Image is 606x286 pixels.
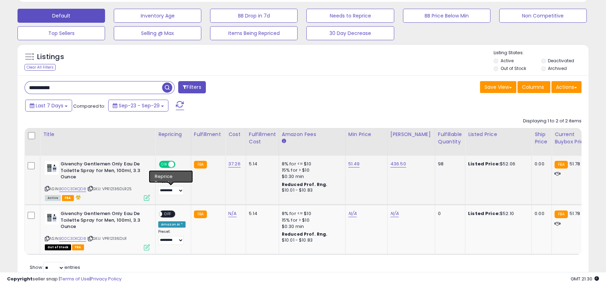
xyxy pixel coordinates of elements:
div: Listed Price [468,131,529,138]
div: Clear All Filters [25,64,56,71]
div: Cost [228,131,243,138]
span: Last 7 Days [36,102,63,109]
small: FBA [555,210,567,218]
span: FBA [62,195,74,201]
button: Last 7 Days [25,100,72,112]
button: Inventory Age [114,9,201,23]
a: B00C3DKQD8 [59,236,86,242]
h5: Listings [37,52,64,62]
img: 31VFaWU258L._SL40_.jpg [45,161,59,175]
div: Repricing [158,131,188,138]
button: Actions [551,81,581,93]
div: Amazon AI * [158,172,186,178]
div: seller snap | | [7,276,121,283]
span: | SKU: VPR12136DLR25 [87,186,132,192]
a: 436.50 [390,160,406,167]
span: 51.78 [570,160,580,167]
span: Columns [522,84,544,91]
a: N/A [390,210,399,217]
div: 0.00 [535,210,546,217]
button: Save View [480,81,516,93]
span: OFF [162,211,173,217]
button: BB Price Below Min [403,9,490,23]
a: 37.26 [228,160,241,167]
button: Columns [517,81,550,93]
div: ASIN: [45,210,150,249]
span: Sep-23 - Sep-29 [119,102,160,109]
small: FBA [194,161,207,169]
div: ASIN: [45,161,150,200]
span: Show: entries [30,264,80,271]
label: Active [500,58,513,64]
button: 30 Day Decrease [306,26,394,40]
button: Sep-23 - Sep-29 [108,100,168,112]
div: $52.06 [468,161,526,167]
span: | SKU: VPR12136DLR [87,236,127,241]
div: Amazon Fees [282,131,342,138]
b: Listed Price: [468,160,500,167]
i: hazardous material [74,195,81,200]
span: OFF [174,162,186,167]
small: FBA [555,161,567,169]
span: ON [160,162,168,167]
a: N/A [228,210,237,217]
div: $10.01 - $10.83 [282,237,340,243]
strong: Copyright [7,276,33,282]
span: 51.78 [570,210,580,217]
div: Preset: [158,179,186,195]
div: Title [43,131,152,138]
div: $0.30 min [282,173,340,180]
div: $0.30 min [282,223,340,230]
button: BB Drop in 7d [210,9,298,23]
label: Deactivated [548,58,574,64]
div: [PERSON_NAME] [390,131,432,138]
p: Listing States: [494,50,588,56]
span: Compared to: [73,103,105,109]
div: 0.00 [535,161,546,167]
button: Default [18,9,105,23]
span: 2025-10-7 21:30 GMT [571,276,599,282]
b: Reduced Prof. Rng. [282,231,328,237]
div: Fulfillment Cost [249,131,276,145]
a: N/A [348,210,357,217]
div: 15% for > $10 [282,167,340,173]
img: 31VFaWU258L._SL40_.jpg [45,210,59,224]
div: 5.14 [249,210,273,217]
div: Displaying 1 to 2 of 2 items [523,118,581,124]
button: Items Being Repriced [210,26,298,40]
a: B00C3DKQD8 [59,186,86,192]
span: All listings that are currently out of stock and unavailable for purchase on Amazon [45,244,71,250]
small: FBA [194,210,207,218]
button: Selling @ Max [114,26,201,40]
div: Fulfillable Quantity [438,131,462,145]
div: 15% for > $10 [282,217,340,223]
div: Ship Price [535,131,549,145]
a: Privacy Policy [91,276,121,282]
b: Reduced Prof. Rng. [282,181,328,187]
button: Needs to Reprice [306,9,394,23]
div: Fulfillment [194,131,222,138]
div: $52.10 [468,210,526,217]
b: Givenchy Gentlemen Only Eau De Toilette Spray for Men, 100ml, 3.3 Ounce [61,210,146,232]
div: 0 [438,210,460,217]
div: $10.01 - $10.83 [282,187,340,193]
span: FBA [72,244,84,250]
small: Amazon Fees. [282,138,286,144]
div: 5.14 [249,161,273,167]
label: Out of Stock [500,65,526,71]
div: 98 [438,161,460,167]
div: Amazon AI * [158,221,186,228]
b: Givenchy Gentlemen Only Eau De Toilette Spray for Men, 100ml, 3.3 Ounce [61,161,146,182]
div: 8% for <= $10 [282,161,340,167]
button: Non Competitive [499,9,587,23]
div: 8% for <= $10 [282,210,340,217]
span: All listings currently available for purchase on Amazon [45,195,61,201]
div: Preset: [158,229,186,245]
div: Min Price [348,131,384,138]
b: Listed Price: [468,210,500,217]
button: Top Sellers [18,26,105,40]
button: Filters [178,81,206,93]
a: Terms of Use [60,276,90,282]
a: 51.49 [348,160,360,167]
label: Archived [548,65,567,71]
